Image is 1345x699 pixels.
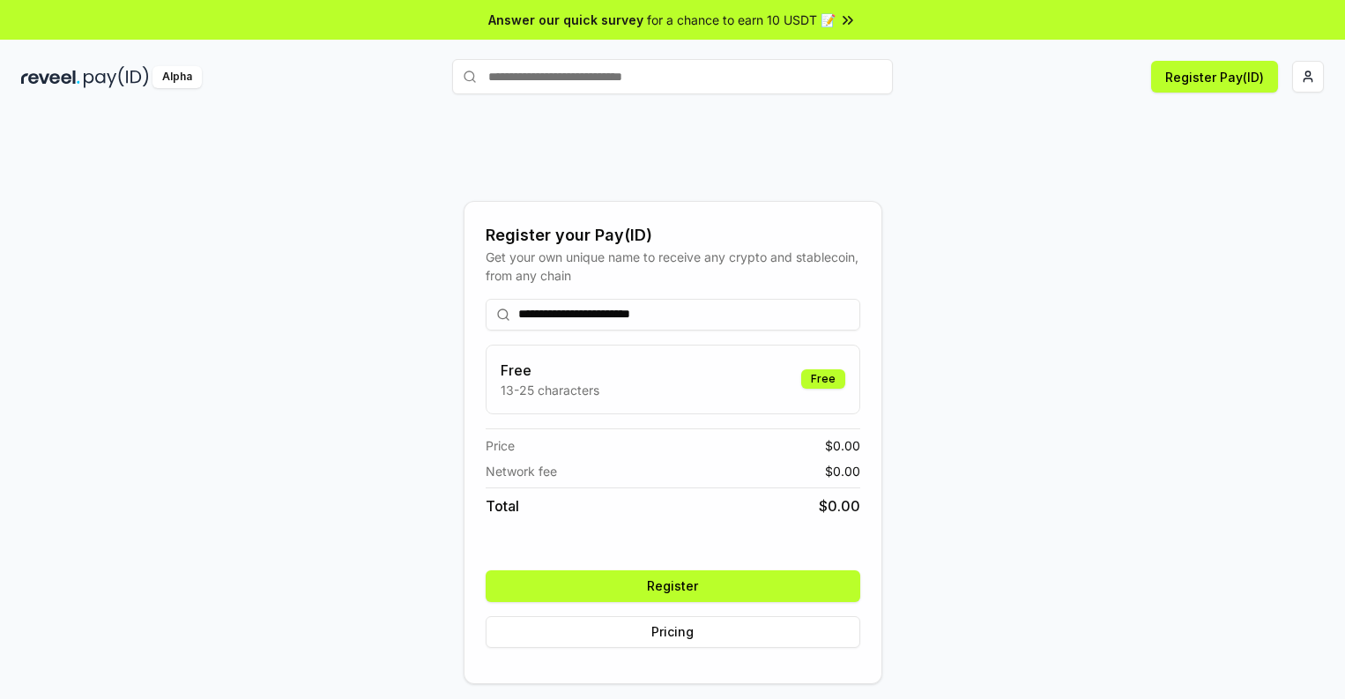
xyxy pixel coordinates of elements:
[801,369,845,389] div: Free
[84,66,149,88] img: pay_id
[825,436,860,455] span: $ 0.00
[152,66,202,88] div: Alpha
[819,495,860,517] span: $ 0.00
[486,570,860,602] button: Register
[486,616,860,648] button: Pricing
[825,462,860,480] span: $ 0.00
[501,381,599,399] p: 13-25 characters
[486,495,519,517] span: Total
[486,436,515,455] span: Price
[486,223,860,248] div: Register your Pay(ID)
[1151,61,1278,93] button: Register Pay(ID)
[501,360,599,381] h3: Free
[486,462,557,480] span: Network fee
[486,248,860,285] div: Get your own unique name to receive any crypto and stablecoin, from any chain
[21,66,80,88] img: reveel_dark
[488,11,643,29] span: Answer our quick survey
[647,11,836,29] span: for a chance to earn 10 USDT 📝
